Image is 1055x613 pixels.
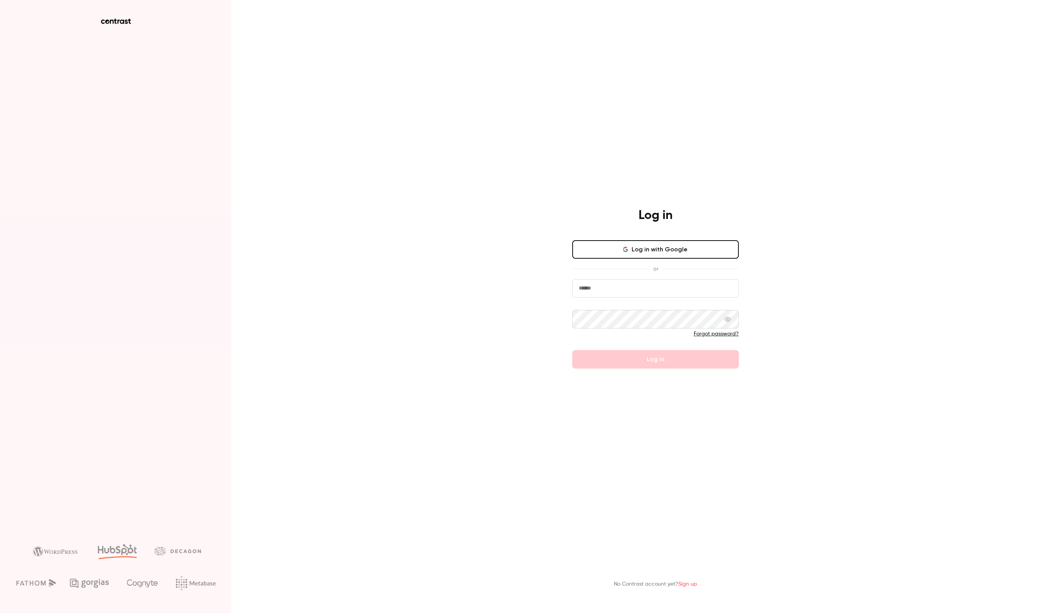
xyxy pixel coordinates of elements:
[614,580,697,588] p: No Contrast account yet?
[649,265,662,273] span: or
[155,547,201,555] img: decagon
[639,208,672,223] h4: Log in
[694,331,739,337] a: Forgot password?
[572,240,739,259] button: Log in with Google
[678,581,697,587] a: Sign up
